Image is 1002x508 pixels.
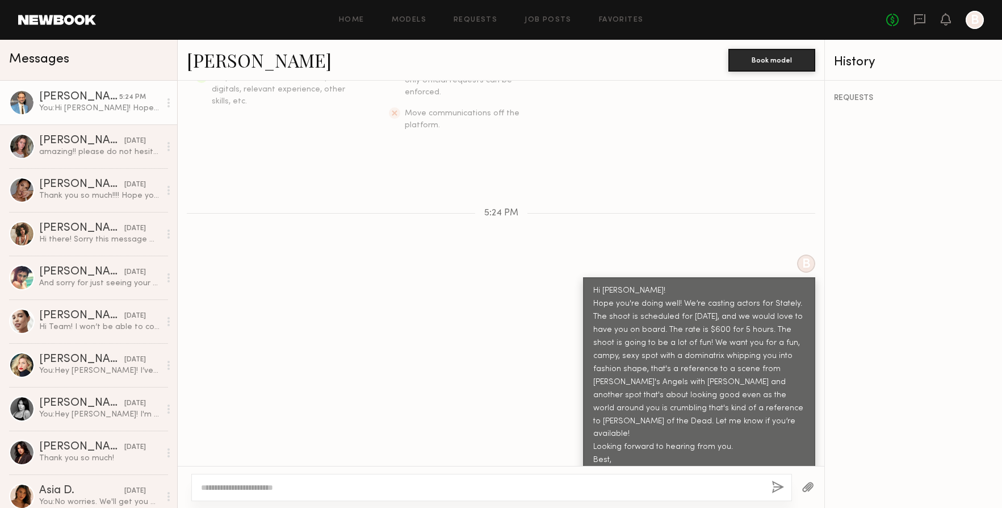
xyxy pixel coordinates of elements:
[124,355,146,365] div: [DATE]
[124,442,146,453] div: [DATE]
[124,311,146,322] div: [DATE]
[124,398,146,409] div: [DATE]
[834,56,993,69] div: History
[454,16,497,24] a: Requests
[39,147,160,157] div: amazing!! please do not hesitate to reach out for future projects! you were so great to work with
[119,92,146,103] div: 5:24 PM
[484,209,518,218] span: 5:24 PM
[212,74,354,105] span: Request additional info, like updated digitals, relevant experience, other skills, etc.
[124,486,146,497] div: [DATE]
[39,310,124,322] div: [PERSON_NAME]
[39,485,124,497] div: Asia D.
[966,11,984,29] a: B
[599,16,644,24] a: Favorites
[39,179,124,190] div: [PERSON_NAME]
[39,497,160,507] div: You: No worries. We'll get you onto something else soon. Thank you, [PERSON_NAME]!
[39,354,124,365] div: [PERSON_NAME]
[39,223,124,234] div: [PERSON_NAME]
[39,409,160,420] div: You: Hey [PERSON_NAME]! I'm still waiting on approval from the client. I'll let you know if you'r...
[187,48,332,72] a: [PERSON_NAME]
[39,91,119,103] div: [PERSON_NAME]
[39,190,160,201] div: Thank you so much!!!! Hope you had a great shoot!
[39,267,124,278] div: [PERSON_NAME]
[593,285,805,480] div: Hi [PERSON_NAME]! Hope you're doing well! We’re casting actors for Stately. The shoot is schedule...
[39,365,160,376] div: You: Hey [PERSON_NAME]! I’ve got a collaboration for Fresh Clean Threads shooting [DATE][DATE], i...
[405,65,548,96] span: Expect verbal commitments to hold - only official requests can be enforced.
[39,322,160,332] div: Hi Team! I won’t be able to commit to this rate as it’s below industry standard. Thank you so muc...
[405,110,519,129] span: Move communications off the platform.
[124,180,146,190] div: [DATE]
[39,442,124,453] div: [PERSON_NAME]
[39,398,124,409] div: [PERSON_NAME]
[39,278,160,289] div: And sorry for just seeing your message now!!
[525,16,572,24] a: Job Posts
[39,234,160,245] div: Hi there! Sorry this message was missed! I am available (: IG @bbymo__
[728,55,815,64] a: Book model
[339,16,364,24] a: Home
[39,135,124,147] div: [PERSON_NAME]
[39,453,160,464] div: Thank you so much!
[728,49,815,72] button: Book model
[124,267,146,278] div: [DATE]
[39,103,160,114] div: You: Hi [PERSON_NAME]! Hope you're doing well! We’re casting actors for Stately. The shoot is sch...
[392,16,426,24] a: Models
[9,53,69,66] span: Messages
[834,94,993,102] div: REQUESTS
[124,223,146,234] div: [DATE]
[124,136,146,147] div: [DATE]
